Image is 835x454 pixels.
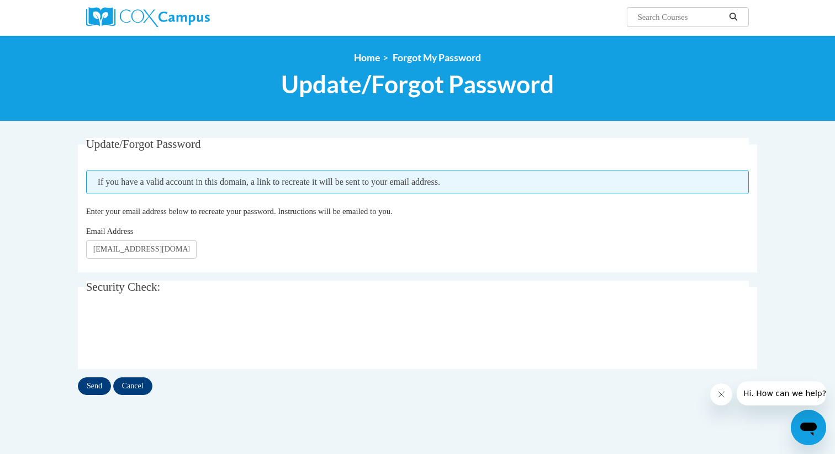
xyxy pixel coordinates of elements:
[86,207,393,216] span: Enter your email address below to recreate your password. Instructions will be emailed to you.
[86,280,161,293] span: Security Check:
[86,137,201,151] span: Update/Forgot Password
[86,7,296,27] a: Cox Campus
[393,52,481,63] span: Forgot My Password
[86,312,254,355] iframe: To enrich screen reader interactions, please activate Accessibility in Grammarly extension settings
[637,10,725,24] input: Search Courses
[86,7,210,27] img: Cox Campus
[113,377,152,395] input: Cancel
[281,70,554,99] span: Update/Forgot Password
[737,381,826,405] iframe: Message from company
[86,240,197,259] input: Email
[86,170,749,194] span: If you have a valid account in this domain, a link to recreate it will be sent to your email addr...
[354,52,380,63] a: Home
[791,410,826,445] iframe: Button to launch messaging window
[725,10,742,24] button: Search
[710,383,732,405] iframe: Close message
[78,377,111,395] input: Send
[86,227,134,236] span: Email Address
